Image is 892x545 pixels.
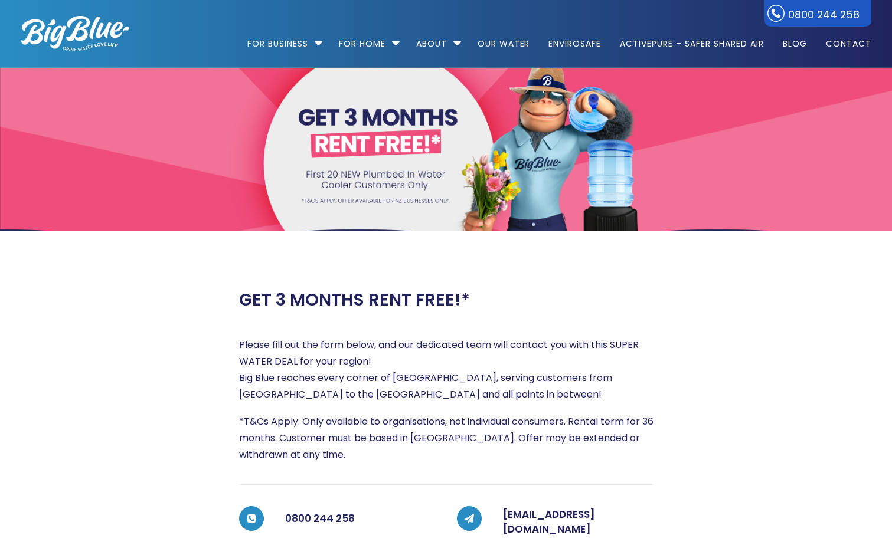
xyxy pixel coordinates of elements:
a: [EMAIL_ADDRESS][DOMAIN_NAME] [503,507,595,537]
p: *T&Cs Apply. Only available to organisations, not individual consumers. Rental term for 36 months... [239,413,654,463]
h5: 0800 244 258 [285,507,436,531]
p: Please fill out the form below, and our dedicated team will contact you with this SUPER WATER DEA... [239,337,654,403]
img: logo [21,16,129,51]
h2: GET 3 MONTHS RENT FREE!* [239,290,470,310]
